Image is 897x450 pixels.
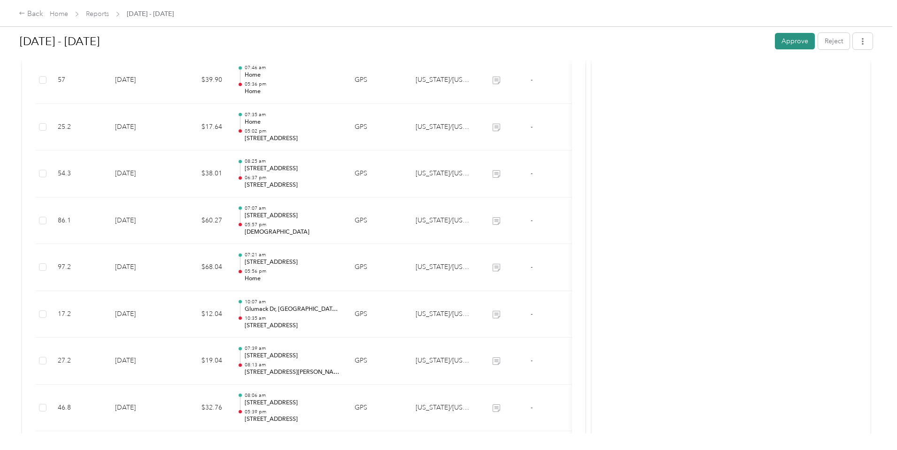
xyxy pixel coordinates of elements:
[50,338,108,385] td: 27.2
[245,305,340,314] p: Glumack Dr, [GEOGRAPHIC_DATA][PERSON_NAME], [GEOGRAPHIC_DATA]
[50,291,108,338] td: 17.2
[408,150,479,197] td: Minnesota/Wisconsin Playground
[108,197,173,245] td: [DATE]
[50,385,108,432] td: 46.8
[347,291,408,338] td: GPS
[531,263,533,271] span: -
[19,8,43,20] div: Back
[347,244,408,291] td: GPS
[408,291,479,338] td: Minnesota/Wisconsin Playground
[173,244,230,291] td: $68.04
[245,252,340,258] p: 07:21 am
[173,291,230,338] td: $12.04
[108,104,173,151] td: [DATE]
[245,352,340,360] p: [STREET_ADDRESS]
[408,104,479,151] td: Minnesota/Wisconsin Playground
[408,385,479,432] td: Minnesota/Wisconsin Playground
[245,268,340,275] p: 05:56 pm
[347,57,408,104] td: GPS
[50,150,108,197] td: 54.3
[127,9,174,19] span: [DATE] - [DATE]
[245,205,340,212] p: 07:07 am
[347,338,408,385] td: GPS
[245,212,340,220] p: [STREET_ADDRESS]
[173,150,230,197] td: $38.01
[245,368,340,377] p: [STREET_ADDRESS][PERSON_NAME]
[531,356,533,364] span: -
[86,10,109,18] a: Reports
[245,392,340,399] p: 08:06 am
[245,64,340,71] p: 07:46 am
[245,275,340,283] p: Home
[408,57,479,104] td: Minnesota/Wisconsin Playground
[408,338,479,385] td: Minnesota/Wisconsin Playground
[531,169,533,177] span: -
[245,362,340,368] p: 08:13 am
[245,315,340,322] p: 10:35 am
[347,197,408,245] td: GPS
[245,118,340,126] p: Home
[50,57,108,104] td: 57
[245,221,340,228] p: 05:57 pm
[245,228,340,237] p: [DEMOGRAPHIC_DATA]
[245,299,340,305] p: 10:07 am
[108,57,173,104] td: [DATE]
[245,345,340,352] p: 07:39 am
[50,244,108,291] td: 97.2
[408,244,479,291] td: Minnesota/Wisconsin Playground
[844,397,897,450] iframe: Everlance-gr Chat Button Frame
[173,57,230,104] td: $39.90
[108,338,173,385] td: [DATE]
[173,385,230,432] td: $32.76
[245,81,340,87] p: 05:36 pm
[173,104,230,151] td: $17.64
[245,165,340,173] p: [STREET_ADDRESS]
[245,399,340,407] p: [STREET_ADDRESS]
[818,33,850,49] button: Reject
[50,197,108,245] td: 86.1
[245,71,340,79] p: Home
[50,10,68,18] a: Home
[108,291,173,338] td: [DATE]
[775,33,815,49] button: Approve
[245,258,340,267] p: [STREET_ADDRESS]
[108,244,173,291] td: [DATE]
[245,174,340,181] p: 06:37 pm
[531,216,533,224] span: -
[531,123,533,131] span: -
[245,87,340,96] p: Home
[347,104,408,151] td: GPS
[347,385,408,432] td: GPS
[245,415,340,424] p: [STREET_ADDRESS]
[245,158,340,165] p: 08:25 am
[173,338,230,385] td: $19.04
[50,104,108,151] td: 25.2
[408,197,479,245] td: Minnesota/Wisconsin Playground
[108,385,173,432] td: [DATE]
[531,76,533,84] span: -
[531,310,533,318] span: -
[531,403,533,411] span: -
[245,409,340,415] p: 05:39 pm
[173,197,230,245] td: $60.27
[245,181,340,189] p: [STREET_ADDRESS]
[108,150,173,197] td: [DATE]
[245,128,340,134] p: 05:02 pm
[245,322,340,330] p: [STREET_ADDRESS]
[245,111,340,118] p: 07:35 am
[245,134,340,143] p: [STREET_ADDRESS]
[20,30,768,53] h1: Aug 1 - 31, 2025
[347,150,408,197] td: GPS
